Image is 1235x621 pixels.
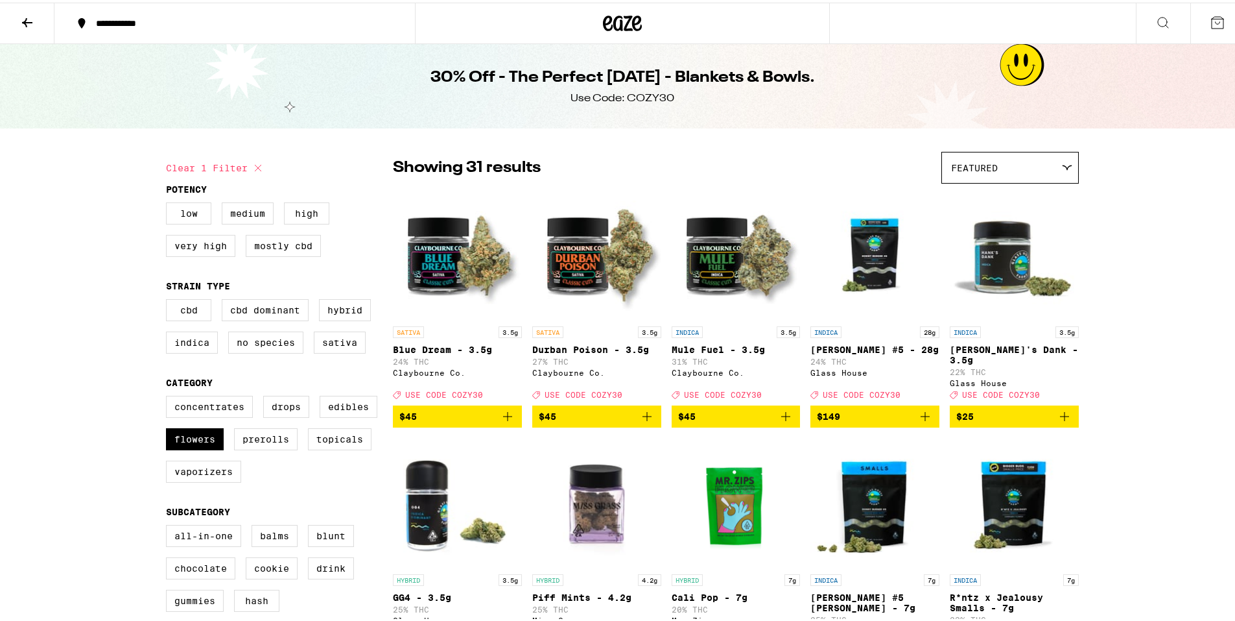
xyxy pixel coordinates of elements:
[532,603,661,611] p: 25% THC
[672,590,801,600] p: Cali Pop - 7g
[166,555,235,577] label: Chocolate
[950,324,981,335] p: INDICA
[222,200,274,222] label: Medium
[570,89,674,103] div: Use Code: COZY30
[308,555,354,577] label: Drink
[222,297,309,319] label: CBD Dominant
[950,403,1079,425] button: Add to bag
[252,522,298,544] label: Balms
[810,355,939,363] p: 24% THC
[166,393,253,415] label: Concentrates
[166,278,230,289] legend: Strain Type
[393,435,522,565] img: Glass House - GG4 - 3.5g
[393,355,522,363] p: 24% THC
[166,232,235,254] label: Very High
[393,366,522,374] div: Claybourne Co.
[672,366,801,374] div: Claybourne Co.
[672,324,703,335] p: INDICA
[393,590,522,600] p: GG4 - 3.5g
[638,324,661,335] p: 3.5g
[810,188,939,317] img: Glass House - Donny Burger #5 - 28g
[810,435,939,565] img: Glass House - Donny Burger #5 Smalls - 7g
[920,324,939,335] p: 28g
[166,375,213,385] legend: Category
[393,603,522,611] p: 25% THC
[672,603,801,611] p: 20% THC
[532,188,661,317] img: Claybourne Co. - Durban Poison - 3.5g
[950,376,1079,385] div: Glass House
[234,587,279,609] label: Hash
[684,388,762,396] span: USE CODE COZY30
[8,9,93,19] span: Hi. Need any help?
[532,188,661,403] a: Open page for Durban Poison - 3.5g from Claybourne Co.
[314,329,366,351] label: Sativa
[320,393,377,415] label: Edibles
[678,409,696,419] span: $45
[393,324,424,335] p: SATIVA
[638,572,661,583] p: 4.2g
[393,342,522,352] p: Blue Dream - 3.5g
[950,572,981,583] p: INDICA
[532,403,661,425] button: Add to bag
[499,324,522,335] p: 3.5g
[246,232,321,254] label: Mostly CBD
[319,297,371,319] label: Hybrid
[817,409,840,419] span: $149
[228,329,303,351] label: No Species
[532,590,661,600] p: Piff Mints - 4.2g
[234,426,298,448] label: Prerolls
[950,590,1079,611] p: R*ntz x Jealousy Smalls - 7g
[405,388,483,396] span: USE CODE COZY30
[166,200,211,222] label: Low
[1063,572,1079,583] p: 7g
[166,182,207,192] legend: Potency
[166,297,211,319] label: CBD
[950,435,1079,565] img: Glass House - R*ntz x Jealousy Smalls - 7g
[263,393,309,415] label: Drops
[1055,324,1079,335] p: 3.5g
[950,365,1079,374] p: 22% THC
[924,572,939,583] p: 7g
[532,342,661,352] p: Durban Poison - 3.5g
[246,555,298,577] label: Cookie
[950,342,1079,363] p: [PERSON_NAME]'s Dank - 3.5g
[950,188,1079,317] img: Glass House - Hank's Dank - 3.5g
[532,572,563,583] p: HYBRID
[950,188,1079,403] a: Open page for Hank's Dank - 3.5g from Glass House
[672,188,801,317] img: Claybourne Co. - Mule Fuel - 3.5g
[166,587,224,609] label: Gummies
[308,522,354,544] label: Blunt
[532,366,661,374] div: Claybourne Co.
[430,64,815,86] h1: 30% Off - The Perfect [DATE] - Blankets & Bowls.
[810,342,939,352] p: [PERSON_NAME] #5 - 28g
[810,572,841,583] p: INDICA
[810,188,939,403] a: Open page for Donny Burger #5 - 28g from Glass House
[393,188,522,403] a: Open page for Blue Dream - 3.5g from Claybourne Co.
[284,200,329,222] label: High
[393,403,522,425] button: Add to bag
[308,426,371,448] label: Topicals
[951,160,998,171] span: Featured
[166,504,230,515] legend: Subcategory
[784,572,800,583] p: 7g
[823,388,900,396] span: USE CODE COZY30
[810,590,939,611] p: [PERSON_NAME] #5 [PERSON_NAME] - 7g
[672,572,703,583] p: HYBRID
[393,154,541,177] p: Showing 31 results
[672,403,801,425] button: Add to bag
[166,522,241,544] label: All-In-One
[166,458,241,480] label: Vaporizers
[166,329,218,351] label: Indica
[539,409,556,419] span: $45
[810,366,939,374] div: Glass House
[672,188,801,403] a: Open page for Mule Fuel - 3.5g from Claybourne Co.
[810,403,939,425] button: Add to bag
[962,388,1040,396] span: USE CODE COZY30
[532,324,563,335] p: SATIVA
[532,355,661,363] p: 27% THC
[545,388,622,396] span: USE CODE COZY30
[166,426,224,448] label: Flowers
[393,572,424,583] p: HYBRID
[532,435,661,565] img: Miss Grass - Piff Mints - 4.2g
[166,149,266,182] button: Clear 1 filter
